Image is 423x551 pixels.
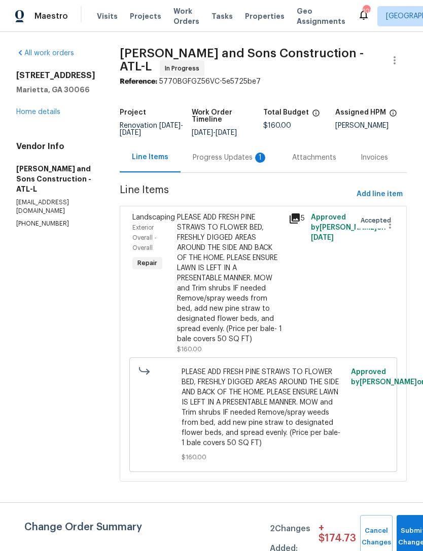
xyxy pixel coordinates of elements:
[120,129,141,136] span: [DATE]
[182,452,345,462] span: $160.00
[177,212,283,344] div: PLEASE ADD FRESH PINE STRAWS TO FLOWER BED, FRESHLY DIGGED AREAS AROUND THE SIDE AND BACK OF THE ...
[132,225,157,251] span: Exterior Overall - Overall
[193,153,268,163] div: Progress Updates
[130,11,161,21] span: Projects
[16,198,95,215] p: [EMAIL_ADDRESS][DOMAIN_NAME]
[16,70,95,81] h2: [STREET_ADDRESS]
[120,109,146,116] h5: Project
[352,185,407,204] button: Add line item
[211,13,233,20] span: Tasks
[297,6,345,26] span: Geo Assignments
[16,108,60,116] a: Home details
[120,47,364,72] span: [PERSON_NAME] and Sons Construction - ATL-L
[120,122,183,136] span: Renovation
[182,367,345,448] span: PLEASE ADD FRESH PINE STRAWS TO FLOWER BED, FRESHLY DIGGED AREAS AROUND THE SIDE AND BACK OF THE ...
[292,153,336,163] div: Attachments
[97,11,118,21] span: Visits
[335,122,407,129] div: [PERSON_NAME]
[120,78,157,85] b: Reference:
[312,109,320,122] span: The total cost of line items that have been proposed by Opendoor. This sum includes line items th...
[132,214,175,221] span: Landscaping
[16,219,95,228] p: [PHONE_NUMBER]
[263,122,291,129] span: $160.00
[120,122,183,136] span: -
[120,185,352,204] span: Line Items
[16,85,95,95] h5: Marietta, GA 30066
[361,153,388,163] div: Invoices
[133,258,161,268] span: Repair
[132,152,168,162] div: Line Items
[263,109,309,116] h5: Total Budget
[311,234,334,241] span: [DATE]
[255,153,265,163] div: 1
[16,164,95,194] h5: [PERSON_NAME] and Sons Construction - ATL-L
[335,109,386,116] h5: Assigned HPM
[311,214,386,241] span: Approved by [PERSON_NAME] on
[357,188,403,201] span: Add line item
[16,50,74,57] a: All work orders
[389,109,397,122] span: The hpm assigned to this work order.
[192,129,213,136] span: [DATE]
[361,215,395,226] span: Accepted
[173,6,199,26] span: Work Orders
[192,129,237,136] span: -
[192,109,264,123] h5: Work Order Timeline
[216,129,237,136] span: [DATE]
[159,122,181,129] span: [DATE]
[16,141,95,152] h4: Vendor Info
[363,6,370,16] div: 109
[120,77,407,87] div: 5770BGFGZ56VC-5e5725be7
[245,11,285,21] span: Properties
[177,346,202,352] span: $160.00
[34,11,68,21] span: Maestro
[289,212,305,225] div: 5
[165,63,203,74] span: In Progress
